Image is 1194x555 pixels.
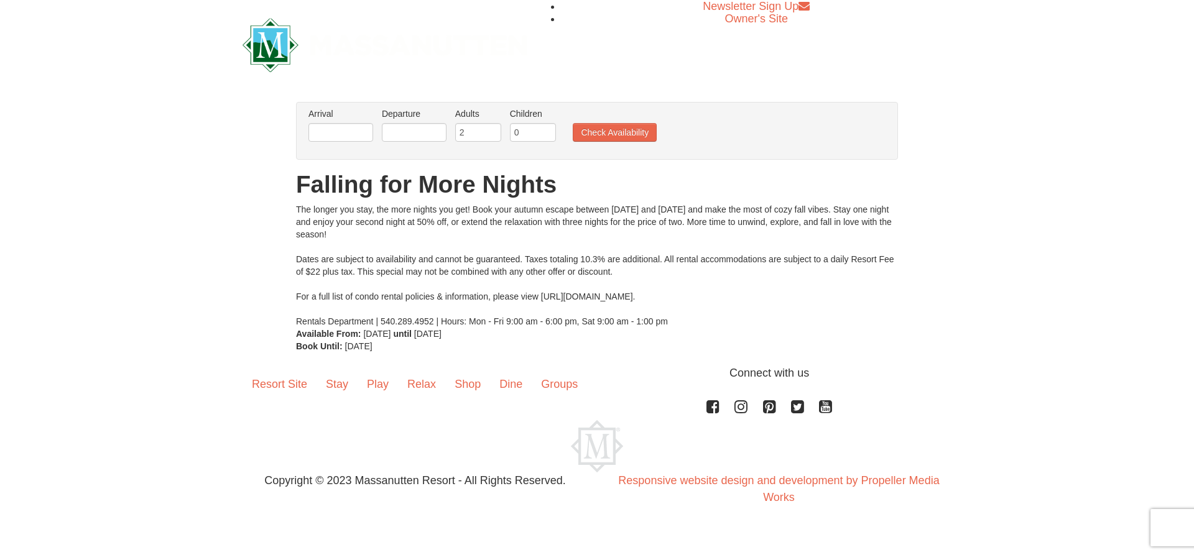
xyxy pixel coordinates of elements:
strong: until [393,329,412,339]
a: Dine [490,365,532,403]
strong: Book Until: [296,341,343,351]
p: Connect with us [243,365,951,382]
span: [DATE] [363,329,391,339]
img: Massanutten Resort Logo [243,18,527,72]
a: Relax [398,365,445,403]
a: Responsive website design and development by Propeller Media Works [618,474,939,503]
strong: Available From: [296,329,361,339]
a: Play [358,365,398,403]
label: Children [510,108,556,120]
span: [DATE] [345,341,373,351]
a: Groups [532,365,587,403]
label: Arrival [308,108,373,120]
a: Resort Site [243,365,317,403]
a: Massanutten Resort [243,29,527,58]
img: Massanutten Resort Logo [571,420,623,472]
label: Adults [455,108,501,120]
h1: Falling for More Nights [296,172,898,197]
span: [DATE] [414,329,442,339]
p: Copyright © 2023 Massanutten Resort - All Rights Reserved. [233,472,597,489]
a: Stay [317,365,358,403]
button: Check Availability [573,123,657,142]
label: Departure [382,108,447,120]
a: Owner's Site [725,12,788,25]
a: Shop [445,365,490,403]
div: The longer you stay, the more nights you get! Book your autumn escape between [DATE] and [DATE] a... [296,203,898,328]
